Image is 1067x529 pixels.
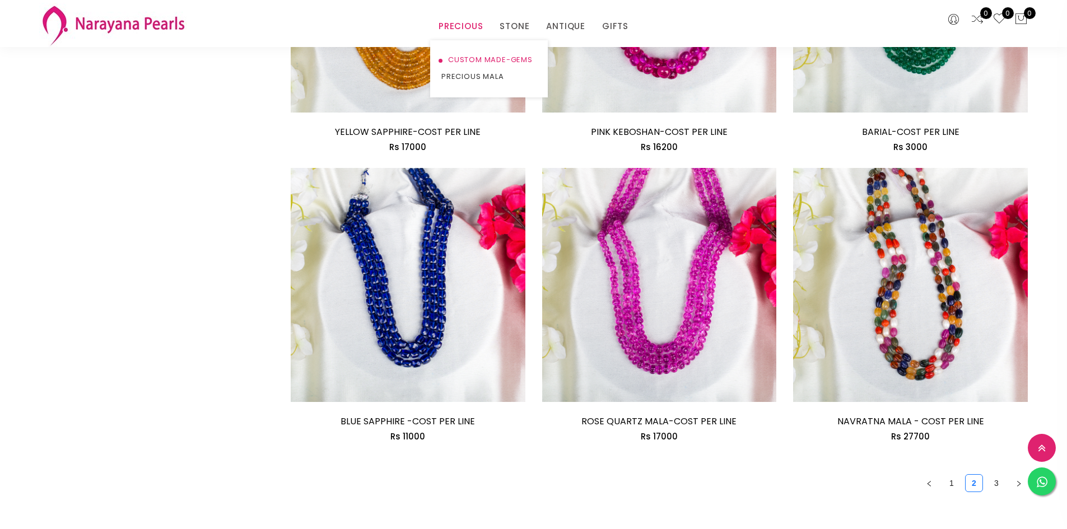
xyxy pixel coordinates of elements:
span: Rs 17000 [389,141,426,153]
span: left [926,480,933,487]
a: PINK KEBOSHAN-COST PER LINE [591,125,728,138]
a: GIFTS [602,18,628,35]
a: BARIAL-COST PER LINE [862,125,959,138]
a: ANTIQUE [546,18,585,35]
a: CUSTOM MADE-GEMS [441,52,537,68]
li: 3 [987,474,1005,492]
a: 3 [988,475,1005,491]
span: Rs 16200 [641,141,678,153]
li: 2 [965,474,983,492]
a: PRECIOUS [439,18,483,35]
a: BLUE SAPPHIRE -COST PER LINE [341,415,475,428]
a: 0 [993,12,1006,27]
a: 2 [966,475,982,491]
button: left [920,474,938,492]
a: PRECIOUS MALA [441,68,537,85]
span: Rs 27700 [891,430,930,442]
button: 0 [1014,12,1028,27]
a: ROSE QUARTZ MALA-COST PER LINE [581,415,737,428]
span: 0 [1002,7,1014,19]
span: 0 [1024,7,1036,19]
a: 1 [943,475,960,491]
span: 0 [980,7,992,19]
span: Rs 3000 [893,141,928,153]
span: right [1015,480,1022,487]
a: 0 [971,12,984,27]
a: NAVRATNA MALA - COST PER LINE [837,415,984,428]
a: YELLOW SAPPHIRE-COST PER LINE [335,125,481,138]
li: Previous Page [920,474,938,492]
span: Rs 11000 [390,430,425,442]
span: Rs 17000 [641,430,678,442]
li: Next Page [1010,474,1028,492]
a: STONE [500,18,529,35]
li: 1 [943,474,961,492]
button: right [1010,474,1028,492]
